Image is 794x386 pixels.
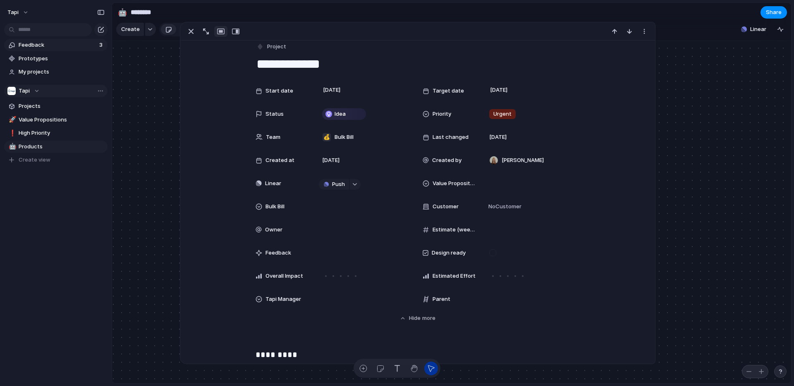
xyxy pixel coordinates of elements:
button: Create view [4,154,108,166]
div: 🤖 [118,7,127,18]
span: Priority [433,110,451,118]
button: 🤖 [7,143,16,151]
span: No Customer [486,203,521,211]
span: tapi [7,8,19,17]
span: Estimate (weeks) [433,226,476,234]
span: Last changed [433,133,469,141]
div: 🤖 [9,142,14,151]
span: Feedback [19,41,97,49]
span: Customer [433,203,459,211]
a: Feedback3 [4,39,108,51]
button: Push [319,179,349,190]
span: Design ready [432,249,466,257]
a: 🚀Value Propositions [4,114,108,126]
span: Feedback [265,249,291,257]
span: Status [265,110,284,118]
span: Linear [265,179,281,188]
span: [DATE] [321,85,343,95]
a: Prototypes [4,52,108,65]
span: Owner [265,226,282,234]
span: [DATE] [489,133,507,141]
button: Tapi [4,85,108,97]
div: 💰 [323,133,331,141]
span: Tapi [19,87,30,95]
span: Tapi Manager [265,295,301,303]
span: Value Propositions [433,179,476,188]
span: Created at [265,156,294,164]
a: Projects [4,100,108,112]
a: 🤖Products [4,141,108,153]
span: Create [121,25,140,33]
span: Share [766,8,782,17]
span: Overall Impact [265,272,303,280]
span: Estimated Effort [433,272,476,280]
button: tapi [4,6,33,19]
span: Target date [433,87,464,95]
span: Bulk Bill [335,133,354,141]
button: Project [255,41,289,53]
button: Create [116,23,144,36]
span: Created by [432,156,462,164]
button: Hidemore [256,311,580,326]
span: Linear [750,25,766,33]
span: Prototypes [19,55,105,63]
span: [PERSON_NAME] [502,156,544,164]
span: Products [19,143,105,151]
button: Linear [738,23,770,36]
span: [DATE] [322,156,340,164]
span: Push [332,180,345,188]
span: My projects [19,68,105,76]
a: ❗High Priority [4,127,108,139]
span: Idea [335,110,346,118]
span: Projects [19,102,105,110]
span: Start date [265,87,293,95]
div: ❗ [9,129,14,138]
span: 3 [99,41,104,49]
a: My projects [4,66,108,78]
button: ❗ [7,129,16,137]
button: Share [761,6,787,19]
span: Parent [433,295,450,303]
span: Bulk Bill [265,203,285,211]
span: Value Propositions [19,116,105,124]
span: Team [266,133,280,141]
span: more [422,314,435,322]
button: 🤖 [116,6,129,19]
div: 🚀 [9,115,14,124]
button: 🚀 [7,116,16,124]
span: High Priority [19,129,105,137]
span: Project [267,43,286,51]
span: Create view [19,156,50,164]
span: [DATE] [488,85,510,95]
span: Urgent [493,110,512,118]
